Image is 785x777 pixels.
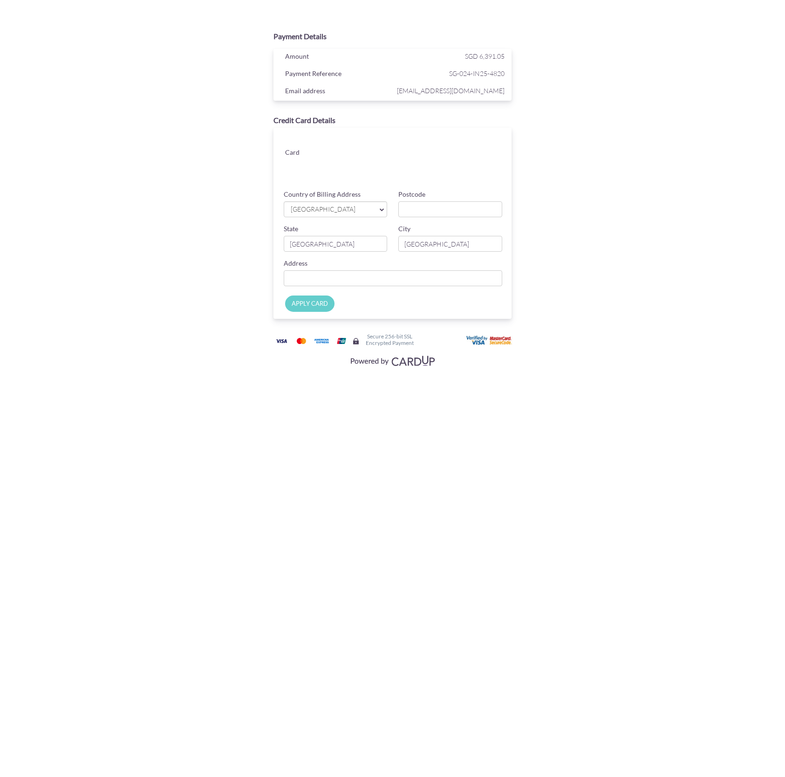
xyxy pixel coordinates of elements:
img: Mastercard [292,335,311,347]
div: Card [278,146,336,160]
span: SG-024-IN25-4820 [395,68,505,79]
div: Amount [278,50,395,64]
span: [GEOGRAPHIC_DATA] [290,205,372,214]
label: City [398,224,410,234]
img: Secure lock [352,337,360,345]
div: Credit Card Details [273,115,512,126]
iframe: Secure card security code input frame [424,158,503,174]
div: Payment Reference [278,68,395,82]
label: State [284,224,298,234]
h6: Secure 256-bit SSL Encrypted Payment [366,333,414,345]
div: Payment Details [273,31,512,42]
img: Union Pay [332,335,351,347]
iframe: Secure card expiration date input frame [343,158,423,174]
img: Visa [272,335,291,347]
div: Email address [278,85,395,99]
label: Address [284,259,307,268]
span: SGD 6,391.05 [465,52,505,60]
img: User card [466,336,513,346]
label: Country of Billing Address [284,190,361,199]
iframe: Secure card number input frame [343,137,503,154]
a: [GEOGRAPHIC_DATA] [284,201,388,217]
span: [EMAIL_ADDRESS][DOMAIN_NAME] [395,85,505,96]
input: APPLY CARD [285,296,334,312]
label: Postcode [398,190,425,199]
img: American Express [312,335,331,347]
img: Visa, Mastercard [346,352,439,369]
